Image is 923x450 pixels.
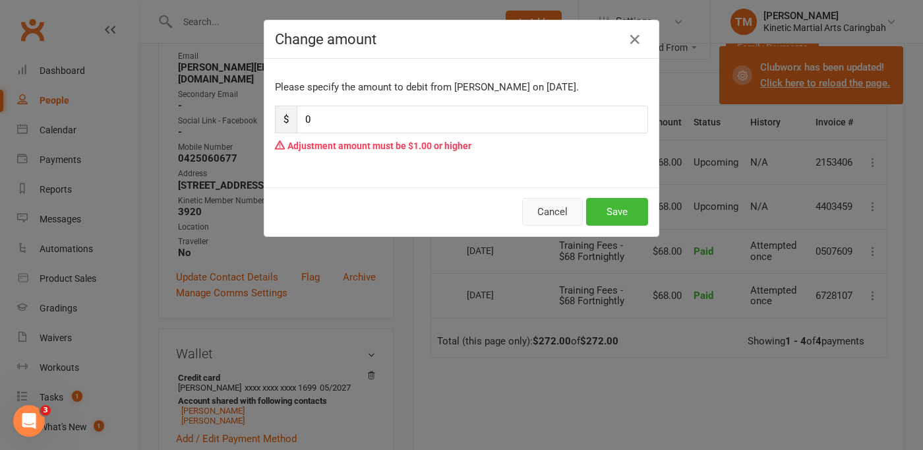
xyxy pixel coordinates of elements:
button: Close [624,29,645,50]
div: Adjustment amount must be $1.00 or higher [275,133,648,158]
span: $ [275,106,297,133]
h4: Change amount [275,31,648,48]
iframe: Intercom live chat [13,405,45,437]
button: Save [586,198,648,226]
p: Please specify the amount to debit from [PERSON_NAME] on [DATE]. [275,79,648,95]
button: Cancel [522,198,583,226]
span: 3 [40,405,51,416]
